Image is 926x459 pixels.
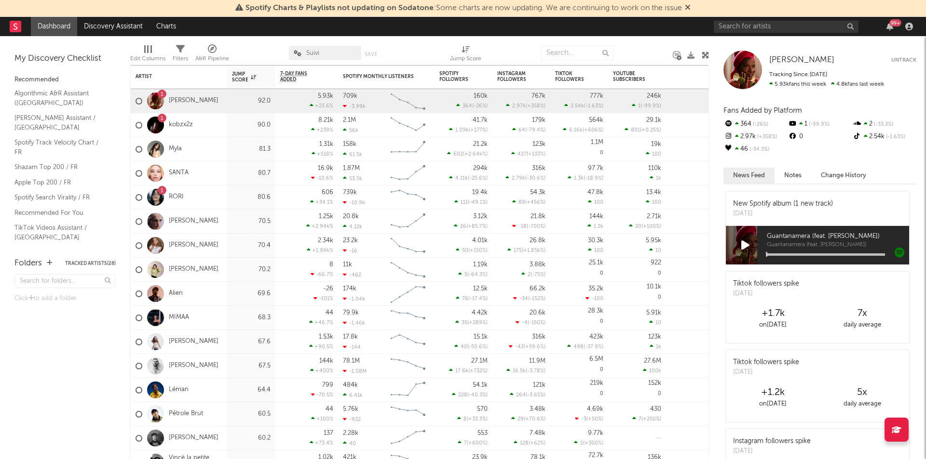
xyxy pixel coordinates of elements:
[310,199,333,205] div: +34.1 %
[555,137,603,161] div: 0
[529,320,544,326] span: -150 %
[14,177,106,188] a: Apple Top 200 / FR
[232,168,271,179] div: 80.7
[307,247,333,253] div: +1.99k %
[462,320,467,326] span: 35
[646,237,661,244] div: 5.95k
[14,113,106,132] a: [PERSON_NAME] Assistant / [GEOGRAPHIC_DATA]
[528,272,531,277] span: 2
[386,330,430,354] svg: Chart title
[343,141,356,147] div: 158k
[505,175,545,181] div: ( )
[472,310,488,316] div: 4.42k
[714,21,858,33] input: Search for artists
[169,386,189,394] a: Léman
[456,103,488,109] div: ( )
[474,104,486,109] span: -26 %
[769,81,884,87] span: 4.8k fans last week
[343,272,361,278] div: -462
[469,176,486,181] span: -25.6 %
[343,213,359,220] div: 20.8k
[512,223,545,229] div: ( )
[343,248,357,254] div: -16
[456,295,488,302] div: ( )
[169,145,182,153] a: Myla
[564,103,603,109] div: ( )
[517,152,527,157] span: 427
[891,55,916,65] button: Untrack
[769,81,826,87] span: 5.93k fans this week
[788,118,852,131] div: 1
[531,93,545,99] div: 767k
[14,53,116,65] div: My Discovery Checklist
[365,52,377,57] button: Save
[306,50,319,56] span: Suivi
[343,199,365,206] div: -10.9k
[728,308,817,319] div: +1.7k
[592,296,603,302] span: -100
[311,175,333,181] div: -10.6 %
[527,176,544,181] span: -30.6 %
[473,262,488,268] div: 1.19k
[386,306,430,330] svg: Chart title
[319,334,333,340] div: 1.53k
[591,139,603,145] div: 1.1M
[14,74,116,86] div: Recommended
[584,128,602,133] span: +606 %
[386,89,430,113] svg: Chart title
[343,296,365,302] div: -1.04k
[311,127,333,133] div: +239 %
[318,117,333,123] div: 8.21k
[456,247,488,253] div: ( )
[343,262,352,268] div: 11k
[470,128,486,133] span: +177 %
[309,343,333,350] div: +90.5 %
[521,271,545,277] div: ( )
[343,223,362,230] div: 4.12k
[454,223,488,229] div: ( )
[807,122,830,127] span: -99.9 %
[648,165,661,171] div: 110k
[450,53,481,65] div: Jump Score
[386,282,430,306] svg: Chart title
[473,117,488,123] div: 41.7k
[169,265,218,274] a: [PERSON_NAME]
[594,200,603,205] span: 100
[464,152,486,157] span: +2.64k %
[613,282,661,305] div: 0
[518,128,525,133] span: 64
[309,319,333,326] div: +46.7 %
[589,260,603,266] div: 25.1k
[613,71,647,82] div: YouTube Subscribers
[343,320,365,326] div: -1.46k
[439,71,473,82] div: Spotify Followers
[343,103,366,109] div: -3.99k
[14,192,106,203] a: Spotify Search Virality / FR
[852,131,916,143] div: 2.54k
[169,314,189,322] a: MIMAA
[386,234,430,258] svg: Chart title
[454,343,488,350] div: ( )
[767,242,909,248] span: Guantanamera (feat. [PERSON_NAME])
[14,258,42,269] div: Folders
[449,127,488,133] div: ( )
[518,224,527,229] span: -18
[343,175,362,182] div: 53.5k
[648,334,661,340] div: 123k
[507,247,545,253] div: ( )
[473,165,488,171] div: 294k
[643,224,660,229] span: +100 %
[523,248,544,253] span: +1.85k %
[530,237,545,244] div: 26.8k
[169,338,218,346] a: [PERSON_NAME]
[464,272,467,277] span: 5
[470,296,486,302] span: -17.4 %
[450,41,481,69] div: Jump Score
[473,213,488,220] div: 3.12k
[723,107,802,114] span: Fans Added by Platform
[232,144,271,155] div: 81.3
[647,93,661,99] div: 246k
[638,104,640,109] span: 1
[329,262,333,268] div: 8
[531,213,545,220] div: 21.8k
